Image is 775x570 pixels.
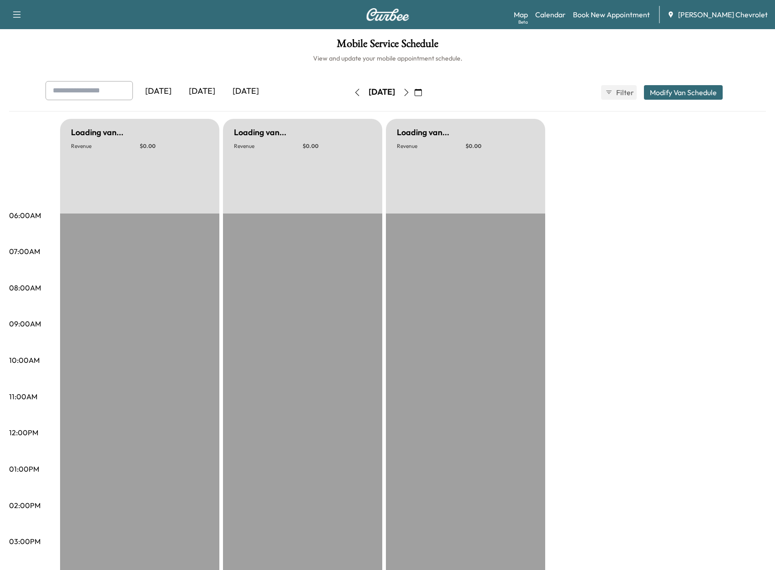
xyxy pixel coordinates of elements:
[140,142,208,150] p: $ 0.00
[397,142,466,150] p: Revenue
[573,9,650,20] a: Book New Appointment
[9,318,41,329] p: 09:00AM
[9,463,39,474] p: 01:00PM
[678,9,768,20] span: [PERSON_NAME] Chevrolet
[601,85,637,100] button: Filter
[303,142,371,150] p: $ 0.00
[9,246,40,257] p: 07:00AM
[71,142,140,150] p: Revenue
[9,427,38,438] p: 12:00PM
[71,126,123,139] h5: Loading van...
[9,282,41,293] p: 08:00AM
[366,8,410,21] img: Curbee Logo
[234,142,303,150] p: Revenue
[9,355,40,366] p: 10:00AM
[137,81,180,102] div: [DATE]
[466,142,534,150] p: $ 0.00
[397,126,449,139] h5: Loading van...
[9,38,766,54] h1: Mobile Service Schedule
[535,9,566,20] a: Calendar
[616,87,633,98] span: Filter
[224,81,268,102] div: [DATE]
[9,210,41,221] p: 06:00AM
[369,87,395,98] div: [DATE]
[644,85,723,100] button: Modify Van Schedule
[180,81,224,102] div: [DATE]
[234,126,286,139] h5: Loading van...
[9,536,41,547] p: 03:00PM
[9,391,37,402] p: 11:00AM
[9,500,41,511] p: 02:00PM
[9,54,766,63] h6: View and update your mobile appointment schedule.
[514,9,528,20] a: MapBeta
[518,19,528,25] div: Beta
